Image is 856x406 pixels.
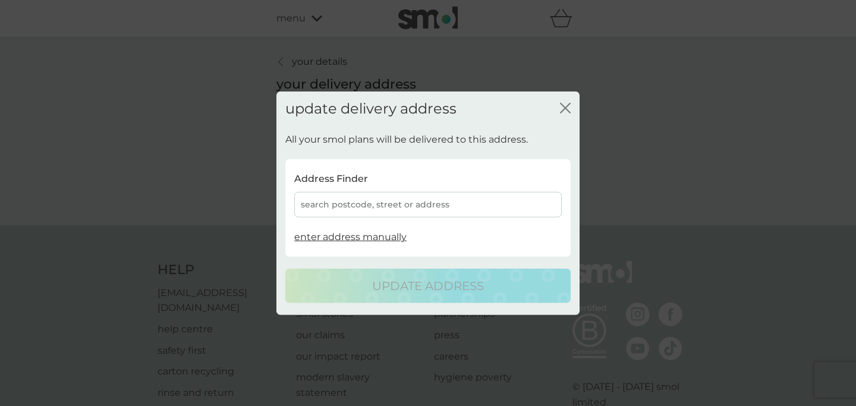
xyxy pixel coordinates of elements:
[560,102,571,115] button: close
[294,171,368,187] p: Address Finder
[294,192,562,218] div: search postcode, street or address
[294,229,407,245] button: enter address manually
[372,276,484,295] p: update address
[285,132,528,147] p: All your smol plans will be delivered to this address.
[294,231,407,243] span: enter address manually
[285,100,457,117] h2: update delivery address
[285,269,571,303] button: update address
